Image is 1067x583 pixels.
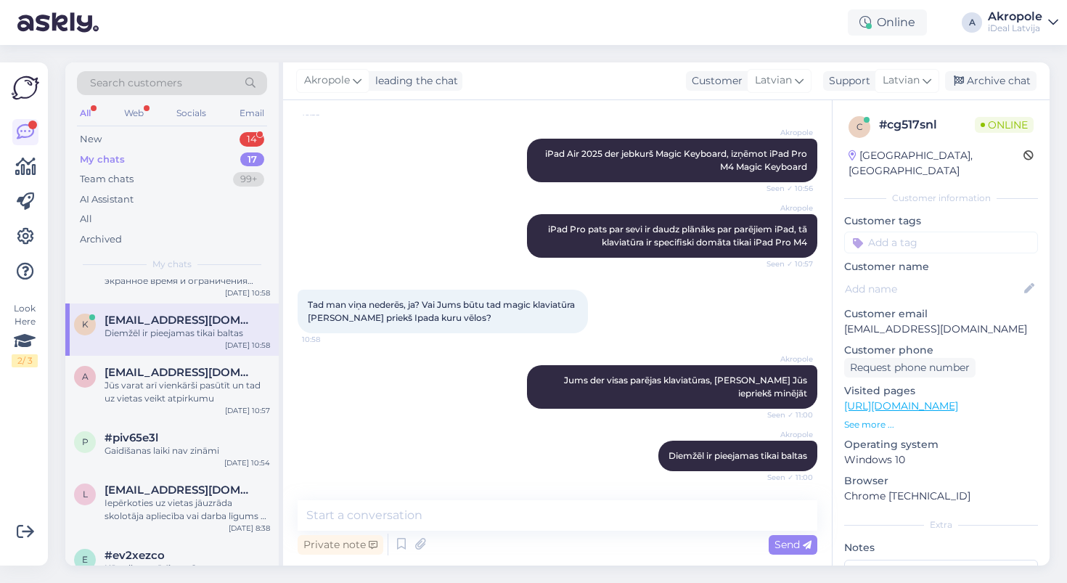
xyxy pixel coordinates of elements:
[988,11,1058,34] a: AkropoleiDeal Latvija
[988,11,1042,23] div: Akropole
[12,354,38,367] div: 2 / 3
[240,132,264,147] div: 14
[224,457,270,468] div: [DATE] 10:54
[945,71,1037,91] div: Archive chat
[545,148,809,172] span: iPad Air 2025 der jebkurš Magic Keyboard, izņēmot iPad Pro M4 Magic Keyboard
[844,489,1038,504] p: Chrome [TECHNICAL_ID]
[844,306,1038,322] p: Customer email
[308,299,577,323] span: Tad man viņa nederēs, ja? Vai Jums būtu tad magic klaviatūra [PERSON_NAME] priekš Ipada kuru vēlos?
[233,172,264,187] div: 99+
[90,76,182,91] span: Search customers
[105,314,255,327] span: katriinaaboltina@gmail.com
[844,232,1038,253] input: Add a tag
[669,450,807,461] span: Diemžēl ir pieejamas tikai baltas
[121,104,147,123] div: Web
[229,523,270,534] div: [DATE] 8:38
[173,104,209,123] div: Socials
[759,429,813,440] span: Akropole
[844,343,1038,358] p: Customer phone
[80,192,134,207] div: AI Assistant
[686,73,743,89] div: Customer
[759,203,813,213] span: Akropole
[80,132,102,147] div: New
[849,148,1023,179] div: [GEOGRAPHIC_DATA], [GEOGRAPHIC_DATA]
[759,354,813,364] span: Akropole
[237,104,267,123] div: Email
[844,383,1038,399] p: Visited pages
[82,319,89,330] span: k
[80,232,122,247] div: Archived
[82,554,88,565] span: e
[105,327,270,340] div: Diemžēl ir pieejamas tikai baltas
[80,152,125,167] div: My chats
[105,444,270,457] div: Gaidīšanas laiki nav zināmi
[844,399,958,412] a: [URL][DOMAIN_NAME]
[844,437,1038,452] p: Operating system
[105,366,255,379] span: andieoak@gmail.com
[225,288,270,298] div: [DATE] 10:58
[844,213,1038,229] p: Customer tags
[759,258,813,269] span: Seen ✓ 10:57
[369,73,458,89] div: leading the chat
[82,371,89,382] span: a
[962,12,982,33] div: A
[105,484,255,497] span: liana.roze@inbox.lv
[240,152,264,167] div: 17
[844,418,1038,431] p: See more ...
[823,73,870,89] div: Support
[774,538,812,551] span: Send
[759,472,813,483] span: Seen ✓ 11:00
[304,73,350,89] span: Akropole
[105,549,165,562] span: #ev2xezco
[80,172,134,187] div: Team chats
[12,302,38,367] div: Look Here
[225,405,270,416] div: [DATE] 10:57
[755,73,792,89] span: Latvian
[844,358,976,378] div: Request phone number
[844,540,1038,555] p: Notes
[105,497,270,523] div: Iepērkoties uz vietas jāuzrāda skolotāja apliecība vai darba līgums ar izglītības iestādi
[844,473,1038,489] p: Browser
[225,340,270,351] div: [DATE] 10:58
[759,183,813,194] span: Seen ✓ 10:56
[564,375,809,399] span: Jums der visas parējas klaviatūras, [PERSON_NAME] Jūs iepriekš minējāt
[77,104,94,123] div: All
[298,535,383,555] div: Private note
[857,121,863,132] span: c
[80,212,92,227] div: All
[82,436,89,447] span: p
[759,409,813,420] span: Seen ✓ 11:00
[12,74,39,102] img: Askly Logo
[105,431,158,444] span: #piv65e3l
[844,192,1038,205] div: Customer information
[848,9,927,36] div: Online
[883,73,920,89] span: Latvian
[105,562,270,575] div: Kā veikt pasūtījumu?
[879,116,975,134] div: # cg517snl
[844,322,1038,337] p: [EMAIL_ADDRESS][DOMAIN_NAME]
[302,334,356,345] span: 10:58
[759,127,813,138] span: Akropole
[152,258,192,271] span: My chats
[548,224,809,248] span: iPad Pro pats par sevi ir daudz plānāks par parējiem iPad, tā klaviatūra ir specifiski domāta tik...
[975,117,1034,133] span: Online
[844,518,1038,531] div: Extra
[844,452,1038,468] p: Windows 10
[988,23,1042,34] div: iDeal Latvija
[845,281,1021,297] input: Add name
[844,259,1038,274] p: Customer name
[105,379,270,405] div: Jūs varat arī vienkārši pasūtīt un tad uz vietas veikt atpirkumu
[83,489,88,500] span: l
